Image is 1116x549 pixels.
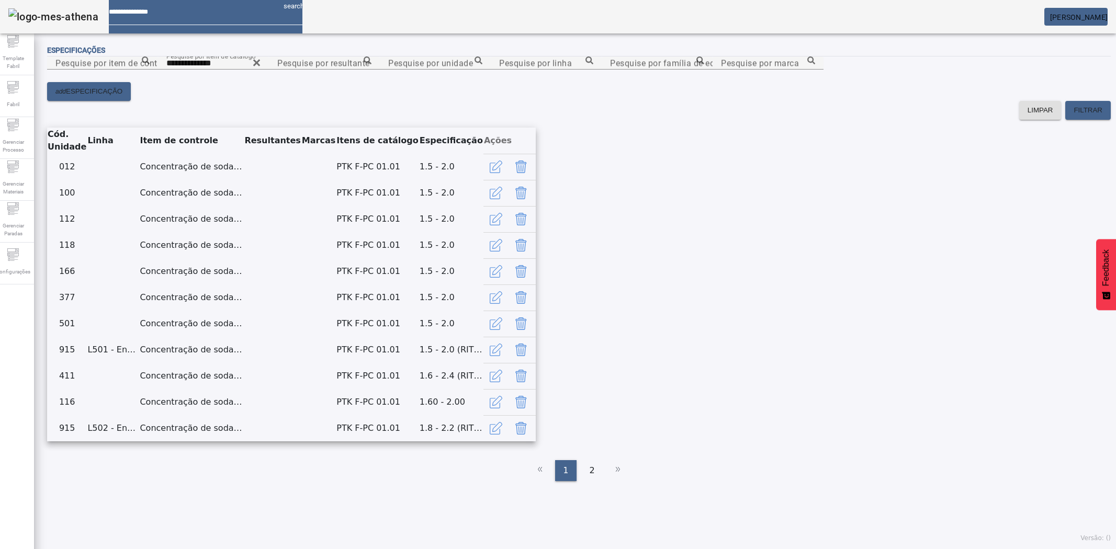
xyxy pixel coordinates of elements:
span: LIMPAR [1028,105,1053,116]
td: Concentração de soda no TQ 01-Cerv.Ret [139,415,244,441]
th: Itens de catálogo [336,128,419,154]
button: FILTRAR [1065,101,1111,120]
button: Delete [509,207,534,232]
button: Delete [509,337,534,362]
input: Number [610,57,704,70]
td: Concentração de soda no TQ 01-Cerv.Ret [139,389,244,415]
mat-label: Pesquise por marca [721,58,799,68]
button: Delete [509,416,534,441]
th: Linha [87,128,139,154]
button: Delete [509,311,534,336]
td: Concentração de soda no TQ 01-Cerv.Ret [139,180,244,206]
td: 012 [47,154,87,180]
mat-label: Pesquise por família de equipamento [610,58,757,68]
td: 1.5 - 2.0 (RITM18405436) [419,337,483,363]
span: ESPECIFICAÇÃO [66,86,122,97]
td: Concentração de soda no TQ 01-Cerv.Ret [139,284,244,311]
td: Concentração de soda no TQ 01-Cerv.Ret [139,232,244,258]
span: Fabril [4,97,22,111]
td: Concentração de soda no TQ 01-Cerv.Ret [139,206,244,232]
td: 501 [47,311,87,337]
mat-label: Pesquise por linha [499,58,572,68]
td: PTK F-PC 01.01 [336,284,419,311]
button: Delete [509,390,534,415]
button: Delete [509,180,534,205]
span: Especificações [47,46,105,54]
td: PTK F-PC 01.01 [336,232,419,258]
th: Marcas [301,128,336,154]
mat-label: Pesquise por unidade [388,58,473,68]
button: LIMPAR [1019,101,1062,120]
button: Delete [509,154,534,179]
input: Number [55,57,150,70]
span: [PERSON_NAME] [1050,13,1108,21]
button: Delete [509,233,534,258]
td: Concentração de soda no TQ 01-Cerv.Ret [139,258,244,284]
button: addESPECIFICAÇÃO [47,82,131,101]
span: FILTRAR [1074,105,1102,116]
td: 1.5 - 2.0 [419,311,483,337]
td: 1.6 - 2.4 (RITM18190602) [419,363,483,389]
td: Concentração de soda no TQ 01-Cerv.Ret [139,154,244,180]
td: PTK F-PC 01.01 [336,337,419,363]
td: 1.8 - 2.2 (RITM18405436) [419,415,483,441]
td: PTK F-PC 01.01 [336,415,419,441]
th: Especificação [419,128,483,154]
td: 1.5 - 2.0 [419,180,483,206]
td: PTK F-PC 01.01 [336,363,419,389]
td: Concentração de soda no TQ 01-Cerv.Ret [139,311,244,337]
td: 1.5 - 2.0 [419,154,483,180]
input: Number [277,57,371,70]
img: logo-mes-athena [8,8,98,25]
td: L502 - Envase retornable de cerveza L2 [87,415,139,441]
td: PTK F-PC 01.01 [336,180,419,206]
td: Concentração de soda no TQ 01-Cerv.Ret [139,363,244,389]
td: 377 [47,284,87,311]
span: 2 [590,464,595,477]
td: PTK F-PC 01.01 [336,154,419,180]
span: Feedback [1101,249,1111,286]
th: Resultantes [244,128,301,154]
td: 100 [47,180,87,206]
mat-label: Pesquise por item de controle [55,58,172,68]
input: Number [721,57,815,70]
input: Number [166,57,261,70]
button: Delete [509,259,534,284]
td: 1.60 - 2.00 [419,389,483,415]
mat-label: Pesquise por item de catálogo [166,52,256,60]
th: Ações [483,128,536,154]
td: 915 [47,337,87,363]
td: 112 [47,206,87,232]
button: Delete [509,285,534,310]
th: Item de controle [139,128,244,154]
td: PTK F-PC 01.01 [336,311,419,337]
button: Delete [509,363,534,388]
th: Cód. Unidade [47,128,87,154]
td: PTK F-PC 01.01 [336,389,419,415]
td: 1.5 - 2.0 [419,206,483,232]
span: Versão: () [1080,534,1111,542]
mat-label: Pesquise por resultante [277,58,370,68]
td: PTK F-PC 01.01 [336,206,419,232]
input: Number [499,57,593,70]
td: 166 [47,258,87,284]
td: Concentração de soda no TQ 01-Cerv.Ret [139,337,244,363]
td: 118 [47,232,87,258]
td: 1.5 - 2.0 [419,284,483,311]
td: 915 [47,415,87,441]
td: L501 - Envase retornable de cerveza L1 [87,337,139,363]
button: Feedback - Mostrar pesquisa [1096,239,1116,310]
td: PTK F-PC 01.01 [336,258,419,284]
input: Number [388,57,482,70]
td: 411 [47,363,87,389]
td: 116 [47,389,87,415]
td: 1.5 - 2.0 [419,258,483,284]
td: 1.5 - 2.0 [419,232,483,258]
